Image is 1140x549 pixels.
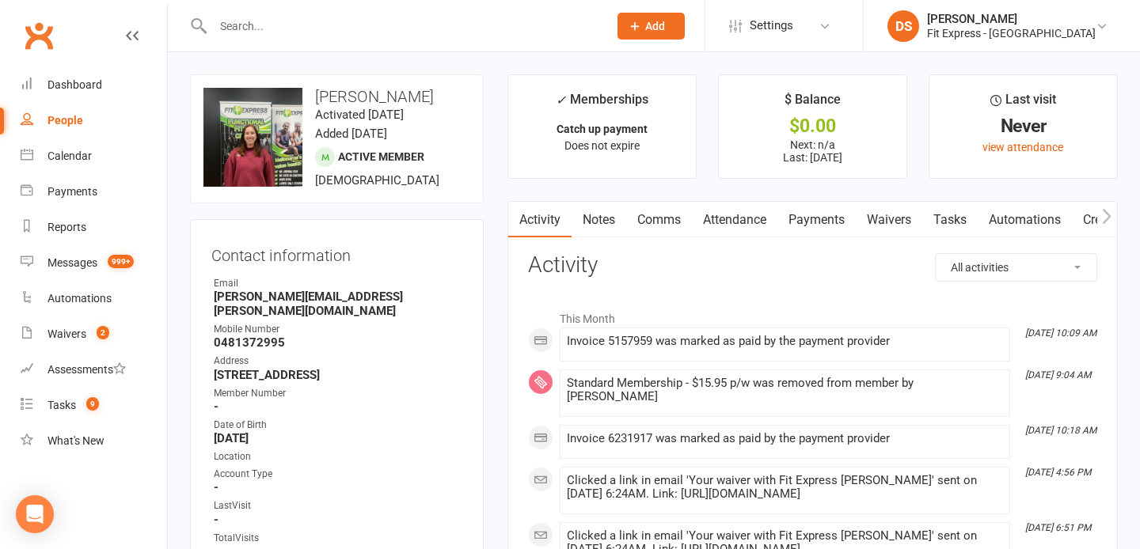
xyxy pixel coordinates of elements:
strong: [PERSON_NAME][EMAIL_ADDRESS][PERSON_NAME][DOMAIN_NAME] [214,290,462,318]
strong: [STREET_ADDRESS] [214,368,462,382]
strong: Catch up payment [557,123,648,135]
div: Location [214,449,462,464]
div: Account Type [214,467,462,482]
time: Activated [DATE] [315,108,404,122]
a: Reports [21,210,167,245]
div: Payments [47,185,97,198]
img: image1723753542.png [203,88,302,187]
div: Email [214,276,462,291]
strong: [DATE] [214,431,462,445]
div: Invoice 5157959 was marked as paid by the payment provider [567,335,1003,348]
div: Automations [47,292,112,305]
span: 2 [97,326,109,339]
a: Messages 999+ [21,245,167,281]
div: Fit Express - [GEOGRAPHIC_DATA] [927,26,1096,40]
div: Assessments [47,363,126,376]
div: Standard Membership - $15.95 p/w was removed from member by [PERSON_NAME] [567,377,1003,403]
a: Dashboard [21,67,167,103]
a: Tasks 9 [21,388,167,423]
i: ✓ [556,93,566,108]
div: Open Intercom Messenger [16,495,54,533]
a: What's New [21,423,167,459]
div: People [47,114,83,127]
span: Settings [750,8,793,44]
div: Invoice 6231917 was marked as paid by the payment provider [567,432,1003,445]
button: Add [617,13,685,40]
a: Payments [777,202,856,238]
div: Date of Birth [214,418,462,433]
div: Waivers [47,328,86,340]
strong: - [214,399,462,414]
div: Address [214,354,462,369]
div: Messages [47,256,97,269]
span: 999+ [108,255,134,268]
div: Last visit [990,89,1056,118]
a: Waivers [856,202,922,238]
a: Attendance [692,202,777,238]
div: Reports [47,221,86,233]
span: Does not expire [564,139,640,152]
a: Activity [508,202,572,238]
a: Payments [21,174,167,210]
div: What's New [47,434,104,447]
p: Next: n/a Last: [DATE] [733,138,892,164]
a: Assessments [21,352,167,388]
div: Calendar [47,150,92,162]
a: Waivers 2 [21,316,167,352]
a: People [21,103,167,138]
i: [DATE] 6:51 PM [1025,522,1091,533]
a: view attendance [982,141,1063,153]
h3: [PERSON_NAME] [203,88,470,105]
div: TotalVisits [214,531,462,546]
div: Mobile Number [214,322,462,337]
a: Automations [21,281,167,316]
div: $0.00 [733,118,892,134]
time: Added [DATE] [315,127,387,141]
a: Notes [572,202,626,238]
strong: - [214,513,462,527]
i: [DATE] 4:56 PM [1025,467,1091,478]
span: 9 [86,397,99,411]
a: Comms [626,202,692,238]
a: Clubworx [19,16,59,55]
div: Never [944,118,1103,134]
i: [DATE] 10:09 AM [1025,328,1096,339]
span: [DEMOGRAPHIC_DATA] [315,173,439,187]
div: DS [887,10,919,42]
a: Tasks [922,202,978,238]
li: This Month [528,302,1097,328]
div: Member Number [214,386,462,401]
div: Memberships [556,89,648,119]
i: [DATE] 9:04 AM [1025,369,1091,381]
i: [DATE] 10:18 AM [1025,425,1096,436]
div: Tasks [47,399,76,411]
a: Automations [978,202,1072,238]
a: Calendar [21,138,167,174]
div: Dashboard [47,78,102,91]
div: LastVisit [214,498,462,513]
div: $ Balance [785,89,841,118]
span: Active member [338,150,424,163]
h3: Contact information [211,240,462,264]
strong: 0481372995 [214,335,462,350]
div: Clicked a link in email 'Your waiver with Fit Express [PERSON_NAME]' sent on [DATE] 6:24AM. Link:... [567,474,1003,501]
span: Add [645,20,665,32]
h3: Activity [528,253,1097,278]
strong: - [214,480,462,494]
input: Search... [208,15,597,37]
div: [PERSON_NAME] [927,12,1096,26]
